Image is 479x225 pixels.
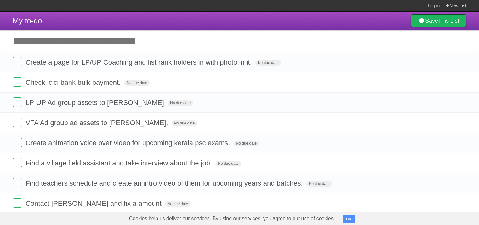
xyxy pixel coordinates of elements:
span: No due date [165,201,191,207]
a: SaveThis List [411,14,466,27]
span: LP-UP Ad group assets to [PERSON_NAME] [26,99,166,107]
button: OK [343,215,355,223]
span: Find teachers schedule and create an intro video of them for upcoming years and batches. [26,179,305,187]
span: Create a page for LP/UP Coaching and list rank holders in with photo in it. [26,58,254,66]
span: No due date [172,120,197,126]
span: No due date [168,100,193,106]
span: Create animation voice over video for upcoming kerala psc exams. [26,139,231,147]
label: Done [13,77,22,87]
label: Done [13,158,22,167]
span: Find a village field assistant and take interview about the job. [26,159,214,167]
span: VFA Ad group ad assets to [PERSON_NAME]. [26,119,169,127]
label: Done [13,198,22,208]
span: Check icici bank bulk payment. [26,78,122,86]
span: No due date [215,161,241,166]
span: No due date [306,181,332,187]
span: No due date [234,141,259,146]
span: Cookies help us deliver our services. By using our services, you agree to our use of cookies. [123,212,341,225]
label: Done [13,57,22,66]
label: Done [13,178,22,187]
label: Done [13,118,22,127]
span: No due date [255,60,281,66]
b: This List [438,18,459,24]
label: Done [13,97,22,107]
label: Done [13,138,22,147]
span: No due date [124,80,150,86]
span: Contact [PERSON_NAME] and fix a amount [26,199,163,207]
span: My to-do: [13,16,44,25]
